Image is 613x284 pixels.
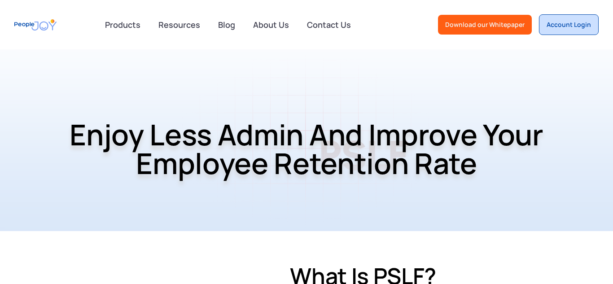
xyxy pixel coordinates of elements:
[445,20,525,29] div: Download our Whitepaper
[7,97,606,201] h1: Enjoy Less Admin and Improve Your Employee Retention Rate
[14,15,57,35] a: home
[547,20,591,29] div: Account Login
[100,16,146,34] div: Products
[153,15,206,35] a: Resources
[438,15,532,35] a: Download our Whitepaper
[248,15,294,35] a: About Us
[539,14,599,35] a: Account Login
[213,15,241,35] a: Blog
[302,15,356,35] a: Contact Us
